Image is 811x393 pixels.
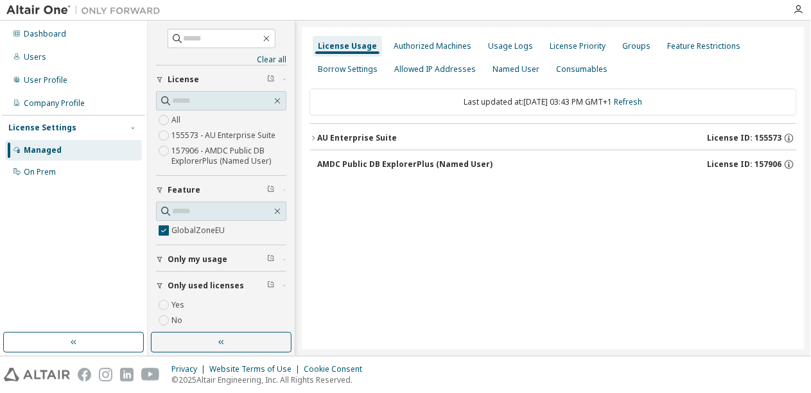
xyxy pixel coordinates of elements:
[141,368,160,381] img: youtube.svg
[707,133,781,143] span: License ID: 155573
[156,65,286,94] button: License
[209,364,304,374] div: Website Terms of Use
[171,128,278,143] label: 155573 - AU Enterprise Suite
[267,281,275,291] span: Clear filter
[78,368,91,381] img: facebook.svg
[168,281,244,291] span: Only used licenses
[4,368,70,381] img: altair_logo.svg
[267,254,275,265] span: Clear filter
[171,112,183,128] label: All
[667,41,740,51] div: Feature Restrictions
[550,41,606,51] div: License Priority
[171,223,227,238] label: GlobalZoneEU
[615,96,643,107] a: Refresh
[24,52,46,62] div: Users
[394,41,471,51] div: Authorized Machines
[24,75,67,85] div: User Profile
[304,364,370,374] div: Cookie Consent
[6,4,167,17] img: Altair One
[317,150,797,179] button: AMDC Public DB ExplorerPlus (Named User)License ID: 157906
[156,55,286,65] a: Clear all
[267,74,275,85] span: Clear filter
[493,64,539,74] div: Named User
[317,159,493,170] div: AMDC Public DB ExplorerPlus (Named User)
[156,272,286,300] button: Only used licenses
[171,297,187,313] label: Yes
[318,64,378,74] div: Borrow Settings
[394,64,476,74] div: Allowed IP Addresses
[168,185,200,195] span: Feature
[168,74,199,85] span: License
[156,176,286,204] button: Feature
[310,124,797,152] button: AU Enterprise SuiteLicense ID: 155573
[171,374,370,385] p: © 2025 Altair Engineering, Inc. All Rights Reserved.
[8,123,76,133] div: License Settings
[99,368,112,381] img: instagram.svg
[171,143,286,169] label: 157906 - AMDC Public DB ExplorerPlus (Named User)
[318,41,377,51] div: License Usage
[24,167,56,177] div: On Prem
[556,64,607,74] div: Consumables
[168,254,227,265] span: Only my usage
[171,313,185,328] label: No
[707,159,781,170] span: License ID: 157906
[488,41,533,51] div: Usage Logs
[24,29,66,39] div: Dashboard
[317,133,397,143] div: AU Enterprise Suite
[310,89,797,116] div: Last updated at: [DATE] 03:43 PM GMT+1
[120,368,134,381] img: linkedin.svg
[24,145,62,155] div: Managed
[156,245,286,274] button: Only my usage
[171,364,209,374] div: Privacy
[622,41,650,51] div: Groups
[267,185,275,195] span: Clear filter
[24,98,85,109] div: Company Profile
